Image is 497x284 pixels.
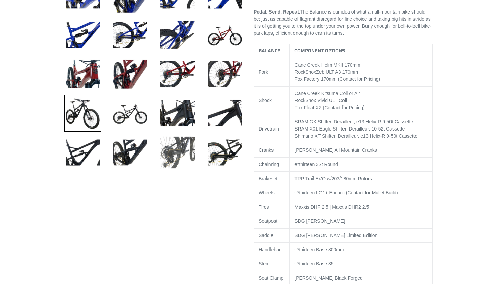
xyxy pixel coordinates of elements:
[64,134,101,171] img: Load image into Gallery viewer, BALANCE - Complete Bike
[206,134,243,171] img: Load image into Gallery viewer, BALANCE - Complete Bike
[254,157,290,171] td: Chainring
[112,134,149,171] img: Load image into Gallery viewer, BALANCE - Complete Bike
[290,157,433,171] td: e*thirteen 32t Round
[254,44,290,58] th: BALANCE
[206,55,243,93] img: Load image into Gallery viewer, BALANCE - Complete Bike
[254,143,290,157] td: Cranks
[290,200,433,214] td: Maxxis DHF 2.5 | Maxxis DHR2 2.5
[254,200,290,214] td: Tires
[112,16,149,53] img: Load image into Gallery viewer, BALANCE - Complete Bike
[290,214,433,228] td: SDG [PERSON_NAME]
[254,186,290,200] td: Wheels
[159,95,196,132] img: Load image into Gallery viewer, BALANCE - Complete Bike
[112,55,149,93] img: Load image into Gallery viewer, BALANCE - Complete Bike
[254,171,290,186] td: Brakeset
[316,69,350,75] span: Zeb ULT A3 170
[254,9,300,15] b: Pedal. Send. Repeat.
[254,86,290,115] td: Shock
[64,16,101,53] img: Load image into Gallery viewer, BALANCE - Complete Bike
[206,16,243,53] img: Load image into Gallery viewer, BALANCE - Complete Bike
[290,228,433,242] td: SDG [PERSON_NAME] Limited Edition
[254,8,433,37] p: The Balance is our idea of what an all-mountain bike should be: just as capable of flagrant disre...
[290,257,433,271] td: e*thirteen Base 35
[290,242,433,257] td: e*thirteen Base 800mm
[254,115,290,143] td: Drivetrain
[254,58,290,86] td: Fork
[206,95,243,132] img: Load image into Gallery viewer, BALANCE - Complete Bike
[290,143,433,157] td: [PERSON_NAME] All Mountain Cranks
[159,16,196,53] img: Load image into Gallery viewer, BALANCE - Complete Bike
[254,242,290,257] td: Handlebar
[159,134,196,171] img: Load image into Gallery viewer, BALANCE - Complete Bike
[64,95,101,132] img: Load image into Gallery viewer, BALANCE - Complete Bike
[290,115,433,143] td: SRAM GX Shifter, Derailleur, e13 Helix-R 9-50t Cassette SRAM X01 Eagle Shifter, Derailleur, 10-52...
[290,44,433,58] th: COMPONENT OPTIONS
[112,95,149,132] img: Load image into Gallery viewer, BALANCE - Complete Bike
[290,58,433,86] td: RockShox mm Fox Factory 170mm (Contact for Pricing)
[294,62,360,68] span: Cane Creek Helm MKII 170mm
[254,257,290,271] td: Stem
[254,214,290,228] td: Seatpost
[290,186,433,200] td: e*thirteen LG1+ Enduro (Contact for Mullet Build)
[294,90,428,111] p: Cane Creek Kitsuma Coil or Air RockShox Vivid ULT Coil Fox Float X2 (Contact for Pricing)
[254,228,290,242] td: Saddle
[64,55,101,93] img: Load image into Gallery viewer, BALANCE - Complete Bike
[159,55,196,93] img: Load image into Gallery viewer, BALANCE - Complete Bike
[290,171,433,186] td: TRP Trail EVO w/203/180mm Rotors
